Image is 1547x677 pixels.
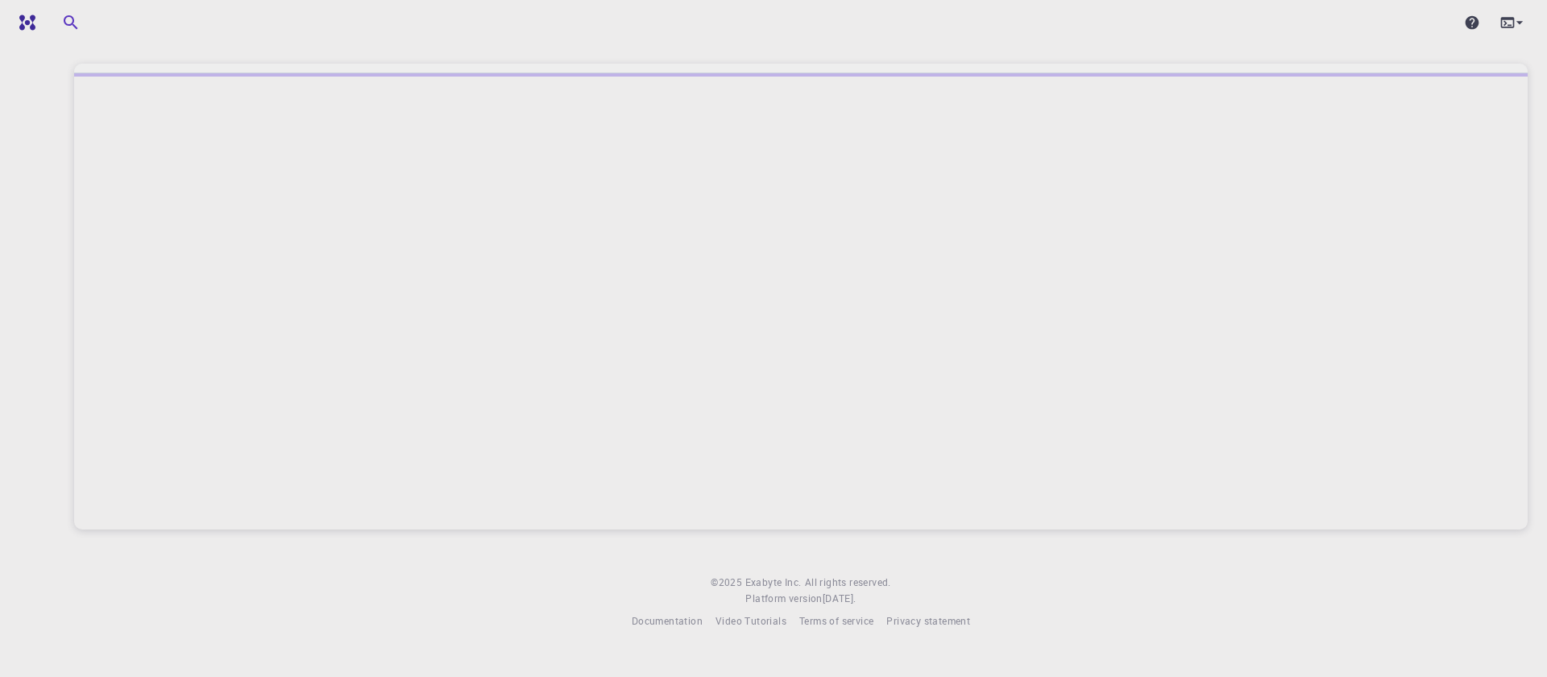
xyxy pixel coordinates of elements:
img: logo [13,15,35,31]
span: © 2025 [711,575,744,591]
span: Documentation [632,614,703,627]
span: Privacy statement [886,614,970,627]
a: Exabyte Inc. [745,575,802,591]
a: [DATE]. [823,591,856,607]
span: Exabyte Inc. [745,575,802,588]
span: Terms of service [799,614,873,627]
a: Video Tutorials [715,613,786,629]
a: Terms of service [799,613,873,629]
span: All rights reserved. [805,575,891,591]
span: Platform version [745,591,822,607]
span: Video Tutorials [715,614,786,627]
a: Documentation [632,613,703,629]
a: Privacy statement [886,613,970,629]
span: [DATE] . [823,592,856,604]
